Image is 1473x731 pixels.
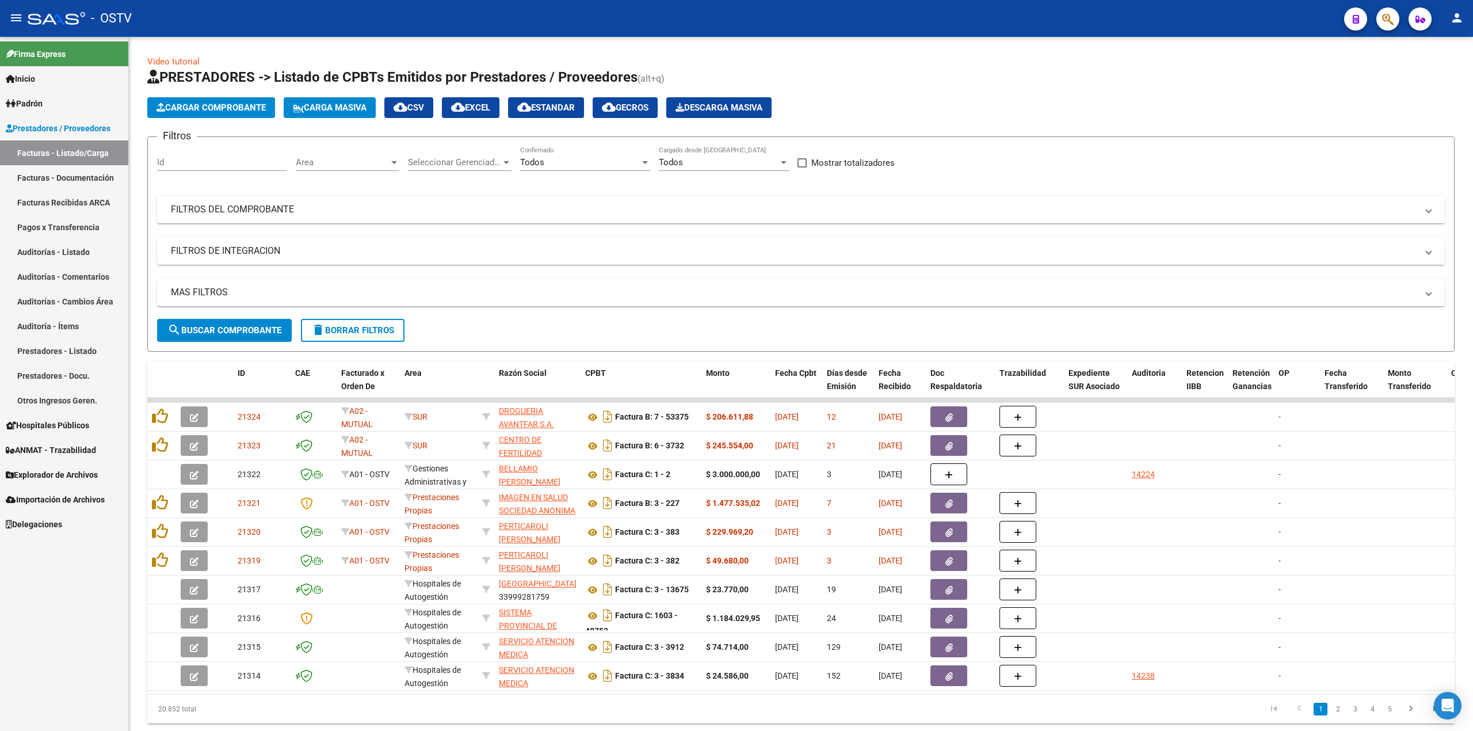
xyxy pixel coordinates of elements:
span: Descarga Masiva [676,102,762,113]
mat-expansion-panel-header: FILTROS DE INTEGRACION [157,237,1445,265]
span: EXCEL [451,102,490,113]
a: 3 [1348,703,1362,715]
span: Doc Respaldatoria [930,368,982,391]
span: - [1279,527,1281,536]
i: Descargar documento [600,523,615,541]
a: 4 [1365,703,1379,715]
datatable-header-cell: Area [400,361,478,412]
span: BELLAMIO [PERSON_NAME] [499,464,560,486]
datatable-header-cell: Retención Ganancias [1228,361,1274,412]
div: 23252309519 [499,549,576,573]
i: Descargar documento [600,408,615,426]
span: Prestaciones Propias [404,550,459,573]
span: Hospitales Públicos [6,419,89,432]
strong: Factura B: 3 - 227 [615,499,680,508]
i: Descargar documento [600,638,615,656]
mat-icon: cloud_download [602,100,616,114]
span: Facturado x Orden De [341,368,384,391]
span: CSV [394,102,424,113]
span: SERVICIO ATENCION MEDICA COMUNIDAD ROLDAN [499,637,574,685]
i: Descargar documento [600,551,615,570]
datatable-header-cell: CPBT [581,361,701,412]
span: 21322 [238,470,261,479]
strong: $ 74.714,00 [706,642,749,652]
strong: Factura C: 3 - 383 [615,528,680,537]
strong: Factura C: 3 - 382 [615,557,680,566]
strong: $ 229.969,20 [706,527,753,536]
datatable-header-cell: Trazabilidad [995,361,1064,412]
mat-icon: cloud_download [394,100,407,114]
span: [DATE] [775,441,799,450]
span: SUR [404,412,428,421]
button: Descarga Masiva [666,97,772,118]
span: Borrar Filtros [311,325,394,336]
span: (alt+q) [638,73,665,84]
span: SUR [404,441,428,450]
datatable-header-cell: Monto Transferido [1383,361,1447,412]
span: Seleccionar Gerenciador [408,157,501,167]
span: Monto [706,368,730,378]
span: Fecha Transferido [1325,368,1368,391]
span: 21319 [238,556,261,565]
span: [DATE] [879,556,902,565]
span: [DATE] [879,671,902,680]
span: Trazabilidad [999,368,1046,378]
span: [GEOGRAPHIC_DATA] [499,579,577,588]
button: Borrar Filtros [301,319,404,342]
span: - [1279,412,1281,421]
div: 30708335416 [499,405,576,429]
mat-icon: person [1450,11,1464,25]
li: page 4 [1364,699,1381,719]
span: [DATE] [879,614,902,623]
span: [DATE] [879,498,902,508]
span: Monto Transferido [1388,368,1431,391]
strong: $ 1.184.029,95 [706,614,760,623]
div: 33684659249 [499,664,576,688]
span: 21 [827,441,836,450]
div: 33684659249 [499,635,576,659]
span: Retencion IIBB [1186,368,1224,391]
span: [DATE] [775,412,799,421]
span: 12 [827,412,836,421]
span: SERVICIO ATENCION MEDICA COMUNIDAD ROLDAN [499,665,574,714]
span: Hospitales de Autogestión [404,637,461,659]
a: go to next page [1400,703,1422,715]
span: Prestaciones Propias [404,493,459,515]
span: Hospitales de Autogestión [404,665,461,688]
span: Prestadores / Proveedores [6,122,110,135]
datatable-header-cell: Fecha Recibido [874,361,926,412]
mat-icon: cloud_download [451,100,465,114]
span: Gestiones Administrativas y Otros [404,464,467,500]
a: 5 [1383,703,1396,715]
span: - [1279,585,1281,594]
i: Descargar documento [600,667,615,685]
span: Cargar Comprobante [157,102,266,113]
i: Descargar documento [600,606,615,625]
span: 21321 [238,498,261,508]
span: Fecha Recibido [879,368,911,391]
div: 20459850229 [499,462,576,486]
span: [DATE] [775,585,799,594]
button: Gecros [593,97,658,118]
span: [DATE] [775,470,799,479]
span: [DATE] [775,556,799,565]
span: 21315 [238,642,261,652]
span: 24 [827,614,836,623]
mat-panel-title: MAS FILTROS [171,286,1417,299]
button: Estandar [508,97,584,118]
mat-icon: delete [311,323,325,337]
div: 14224 [1132,468,1155,481]
div: 23252309519 [499,520,576,544]
a: 2 [1331,703,1345,715]
span: 129 [827,642,841,652]
span: [DATE] [879,585,902,594]
span: 19 [827,585,836,594]
span: ID [238,368,245,378]
span: Inicio [6,73,35,85]
datatable-header-cell: Monto [701,361,770,412]
div: 30710084366 [499,433,576,458]
i: Descargar documento [600,436,615,455]
mat-expansion-panel-header: MAS FILTROS [157,279,1445,306]
div: 20.852 total [147,695,407,724]
mat-icon: menu [9,11,23,25]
